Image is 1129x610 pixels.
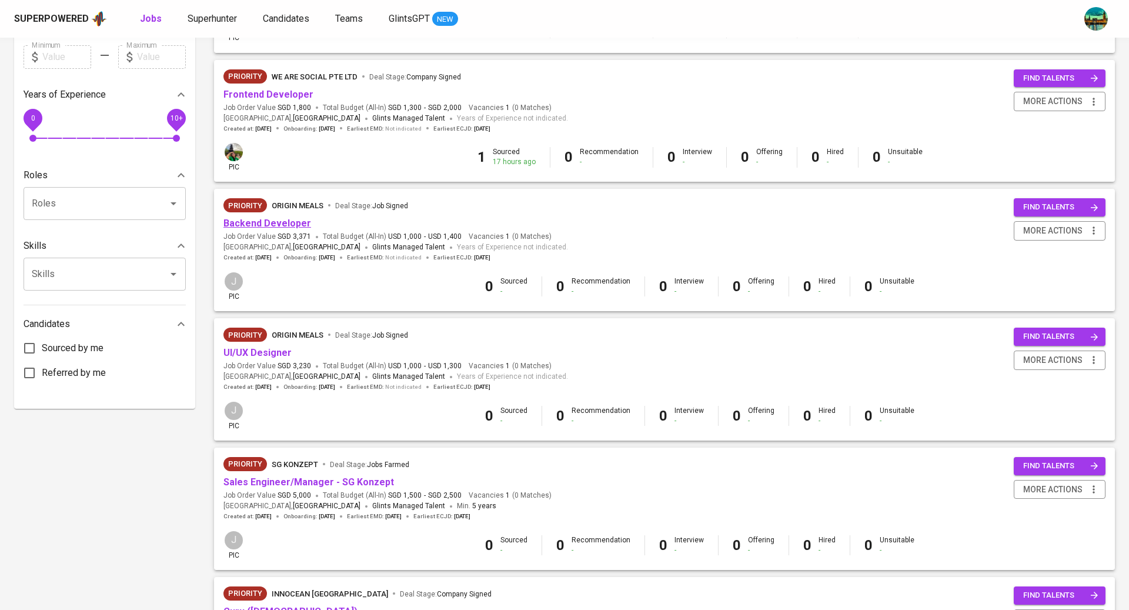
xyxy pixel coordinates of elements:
div: Unsuitable [880,276,914,296]
div: Hired [819,406,836,426]
span: Earliest ECJD : [413,512,470,521]
div: New Job received from Demand Team [223,198,267,212]
b: 0 [864,537,873,554]
span: 10+ [170,114,182,122]
span: [DATE] [474,125,490,133]
span: Total Budget (All-In) [323,361,462,371]
span: Glints Managed Talent [372,243,445,251]
span: 1 [504,103,510,113]
input: Value [42,45,91,69]
div: J [223,401,244,421]
span: 1 [504,361,510,371]
span: more actions [1023,482,1083,497]
img: app logo [91,10,107,28]
button: more actions [1014,480,1105,499]
span: find talents [1023,330,1098,344]
b: 0 [864,408,873,424]
span: Created at : [223,512,272,521]
a: Jobs [140,12,164,26]
span: Earliest EMD : [347,383,422,391]
a: Frontend Developer [223,89,313,100]
div: pic [223,401,244,431]
div: - [880,545,914,555]
div: New Job received from Demand Team [223,69,267,84]
b: 0 [485,537,493,554]
div: Interview [674,535,704,555]
span: [DATE] [474,254,490,262]
div: - [748,286,774,296]
span: [DATE] [454,512,470,521]
div: - [756,157,783,167]
span: 0 [31,114,35,122]
b: 0 [864,278,873,295]
button: find talents [1014,198,1105,216]
div: pic [223,530,244,561]
div: - [683,157,712,167]
span: USD 1,000 [388,361,422,371]
div: Hired [819,535,836,555]
span: Innocean [GEOGRAPHIC_DATA] [272,589,388,598]
div: - [880,286,914,296]
b: Jobs [140,13,162,24]
span: Vacancies ( 0 Matches ) [469,232,552,242]
span: find talents [1023,589,1098,602]
span: Origin Meals [272,201,323,210]
span: Job Order Value [223,361,311,371]
span: [DATE] [255,254,272,262]
a: GlintsGPT NEW [389,12,458,26]
span: [GEOGRAPHIC_DATA] , [223,371,360,383]
span: [DATE] [319,383,335,391]
span: Created at : [223,254,272,262]
span: Company Signed [437,590,492,598]
button: find talents [1014,586,1105,605]
div: Hired [819,276,836,296]
div: - [819,416,836,426]
span: 1 [504,491,510,501]
span: Job Signed [372,202,408,210]
span: Deal Stage : [335,202,408,210]
div: Offering [756,147,783,167]
span: Candidates [263,13,309,24]
span: Vacancies ( 0 Matches ) [469,103,552,113]
span: [GEOGRAPHIC_DATA] , [223,501,360,512]
span: We Are Social Pte Ltd [272,72,358,81]
a: Sales Engineer/Manager - SG Konzept [223,476,394,488]
span: Onboarding : [283,254,335,262]
div: - [580,157,639,167]
span: Superhunter [188,13,237,24]
div: Interview [683,147,712,167]
div: New Job received from Demand Team [223,328,267,342]
span: Total Budget (All-In) [323,103,462,113]
b: 0 [733,278,741,295]
div: Hired [827,147,844,167]
span: SGD 3,230 [278,361,311,371]
span: Not indicated [385,383,422,391]
span: Glints Managed Talent [372,372,445,381]
span: [DATE] [255,125,272,133]
span: [GEOGRAPHIC_DATA] [293,242,360,254]
span: [DATE] [255,383,272,391]
div: New Job received from Demand Team [223,457,267,471]
span: - [424,491,426,501]
span: Job Order Value [223,103,311,113]
b: 0 [564,149,573,165]
b: 0 [873,149,881,165]
button: find talents [1014,457,1105,475]
span: SGD 2,000 [428,103,462,113]
span: Glints Managed Talent [372,502,445,510]
div: Recommendation [572,276,630,296]
span: Job Signed [372,331,408,339]
a: Backend Developer [223,218,311,229]
button: more actions [1014,221,1105,241]
span: Vacancies ( 0 Matches ) [469,361,552,371]
span: SGD 5,000 [278,491,311,501]
div: - [827,157,844,167]
span: more actions [1023,224,1083,238]
span: USD 1,400 [428,232,462,242]
span: 1 [504,232,510,242]
span: GlintsGPT [389,13,430,24]
span: [DATE] [255,512,272,521]
span: Teams [335,13,363,24]
div: - [880,416,914,426]
span: Job Order Value [223,491,311,501]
